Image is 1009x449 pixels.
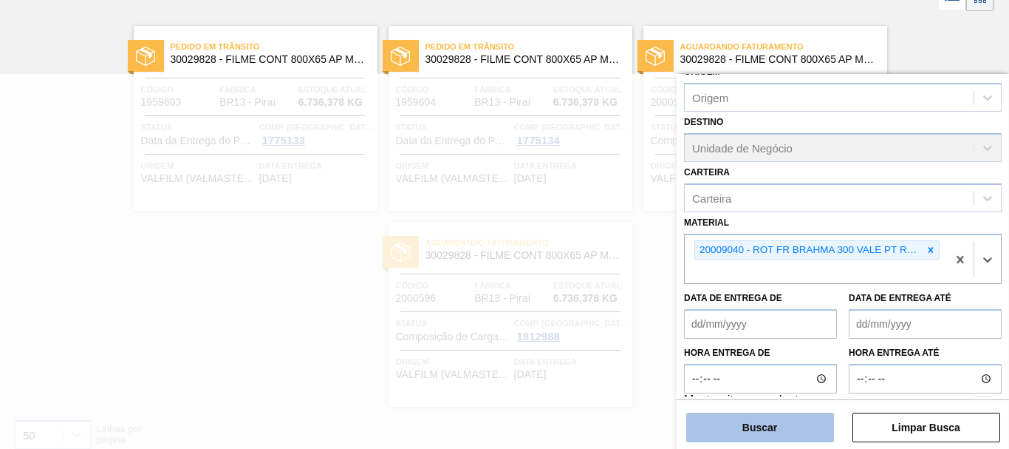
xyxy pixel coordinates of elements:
label: Data de Entrega até [849,293,951,303]
label: Hora entrega até [849,342,1002,364]
span: 30029828 - FILME CONT 800X65 AP MP 473 C12 429 [680,54,875,65]
img: status [391,47,410,66]
span: 30029828 - FILME CONT 800X65 AP MP 473 C12 429 [171,54,366,65]
a: statusPedido em Trânsito30029828 - FILME CONT 800X65 AP MP 473 C12 429Código1959603FábricaBR13 - ... [123,26,377,211]
div: Carteira [692,192,731,204]
div: Origem [692,92,728,104]
label: Destino [684,117,723,127]
label: Hora entrega de [684,342,837,364]
label: Material [684,217,729,228]
span: Aguardando Faturamento [680,39,887,54]
label: Carteira [684,167,730,178]
input: dd/mm/yyyy [684,309,837,339]
span: 30029828 - FILME CONT 800X65 AP MP 473 C12 429 [425,54,620,65]
input: dd/mm/yyyy [849,309,1002,339]
img: status [136,47,155,66]
label: Data de Entrega de [684,293,782,303]
a: statusPedido em Trânsito30029828 - FILME CONT 800X65 AP MP 473 C12 429Código1959604FábricaBR13 - ... [377,26,632,211]
span: Pedido em Trânsito [171,39,377,54]
div: 20009040 - ROT FR BRAHMA 300 VALE PT REV02 CX60ML [695,241,923,260]
span: Pedido em Trânsito [425,39,632,54]
label: Mostrar itens pendentes [684,394,811,411]
a: statusAguardando Faturamento30029828 - FILME CONT 800X65 AP MP 473 C12 429Código2000597FábricaBR1... [632,26,887,211]
img: status [646,47,665,66]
